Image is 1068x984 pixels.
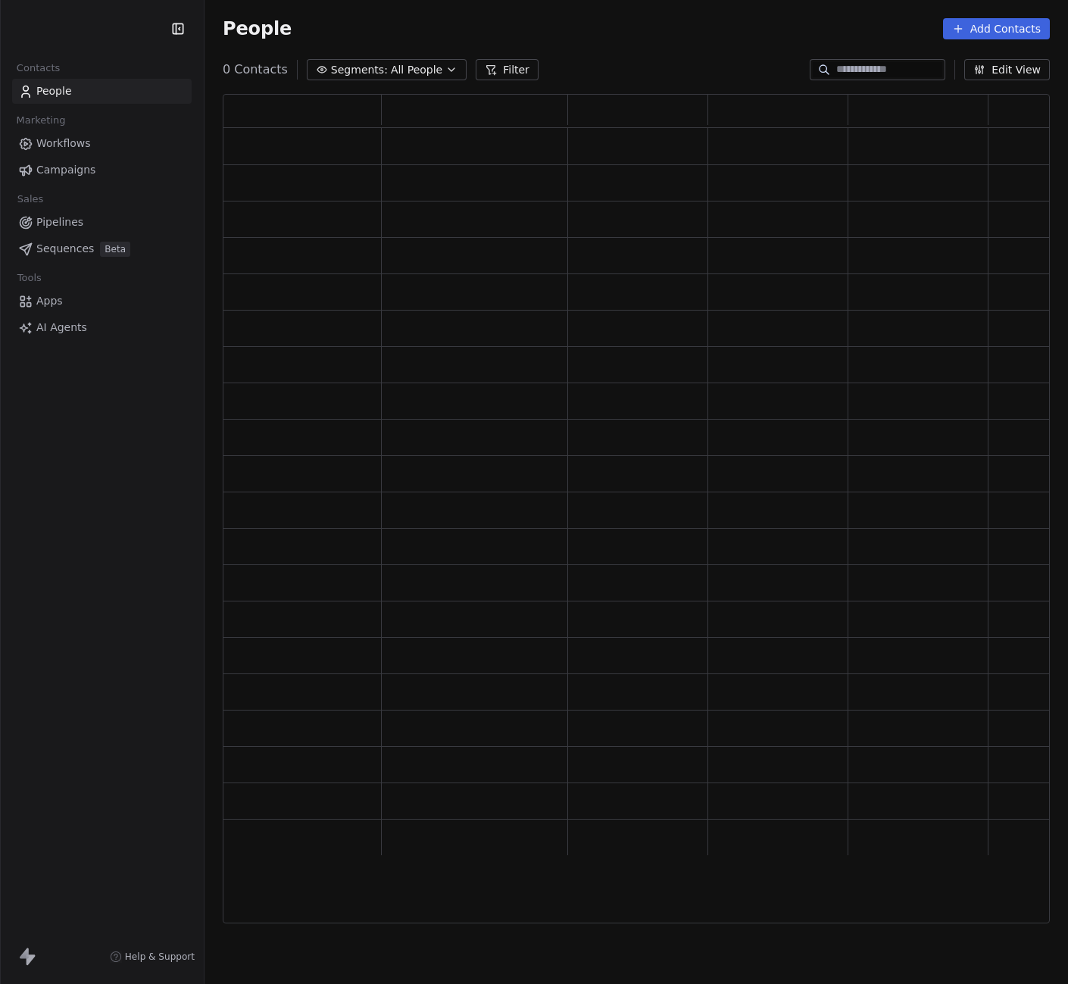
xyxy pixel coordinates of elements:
span: Marketing [10,109,72,132]
span: Apps [36,293,63,309]
button: Edit View [964,59,1050,80]
span: Workflows [36,136,91,152]
a: Workflows [12,131,192,156]
span: Sequences [36,241,94,257]
span: People [223,17,292,40]
a: Help & Support [110,951,195,963]
span: Segments: [331,62,388,78]
a: Apps [12,289,192,314]
span: Help & Support [125,951,195,963]
span: People [36,83,72,99]
span: Tools [11,267,48,289]
span: Pipelines [36,214,83,230]
a: People [12,79,192,104]
a: Pipelines [12,210,192,235]
a: Campaigns [12,158,192,183]
a: SequencesBeta [12,236,192,261]
span: AI Agents [36,320,87,336]
span: Contacts [10,57,67,80]
span: 0 Contacts [223,61,288,79]
span: Campaigns [36,162,95,178]
span: Beta [100,242,130,257]
span: Sales [11,188,50,211]
a: AI Agents [12,315,192,340]
button: Add Contacts [943,18,1050,39]
span: All People [391,62,442,78]
button: Filter [476,59,539,80]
